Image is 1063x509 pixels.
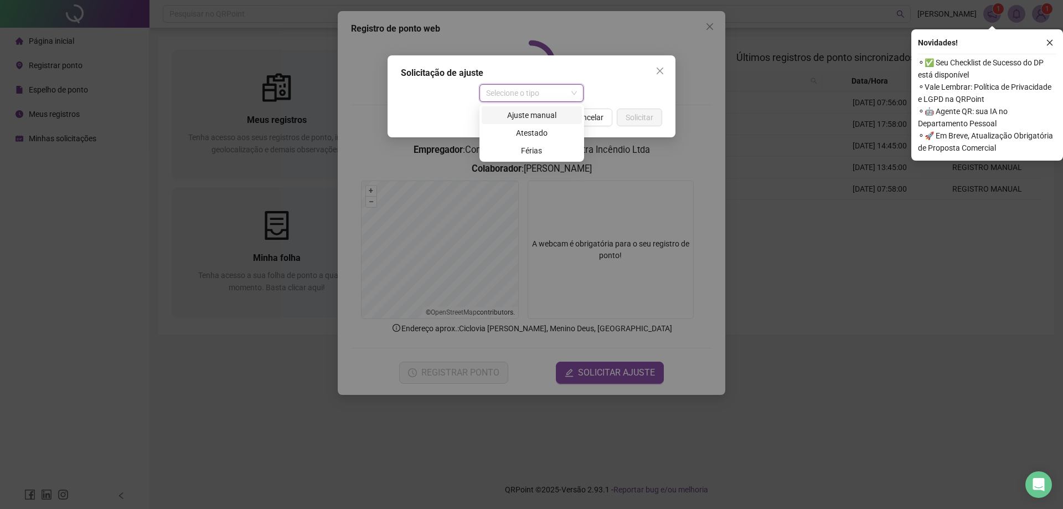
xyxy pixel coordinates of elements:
div: Ajuste manual [482,106,582,124]
div: Solicitação de ajuste [401,66,662,80]
span: Cancelar [573,111,603,124]
div: Ajuste manual [488,109,575,121]
span: close [1046,39,1054,47]
button: Close [651,62,669,80]
span: Novidades ! [918,37,958,49]
div: Férias [488,145,575,157]
span: ⚬ 🤖 Agente QR: sua IA no Departamento Pessoal [918,105,1056,130]
button: Solicitar [617,109,662,126]
div: Atestado [482,124,582,142]
div: Open Intercom Messenger [1025,471,1052,498]
button: Cancelar [564,109,612,126]
span: ⚬ 🚀 Em Breve, Atualização Obrigatória de Proposta Comercial [918,130,1056,154]
span: close [656,66,664,75]
span: ⚬ ✅ Seu Checklist de Sucesso do DP está disponível [918,56,1056,81]
span: ⚬ Vale Lembrar: Política de Privacidade e LGPD na QRPoint [918,81,1056,105]
span: Selecione o tipo [486,85,577,101]
div: Férias [482,142,582,160]
div: Atestado [488,127,575,139]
